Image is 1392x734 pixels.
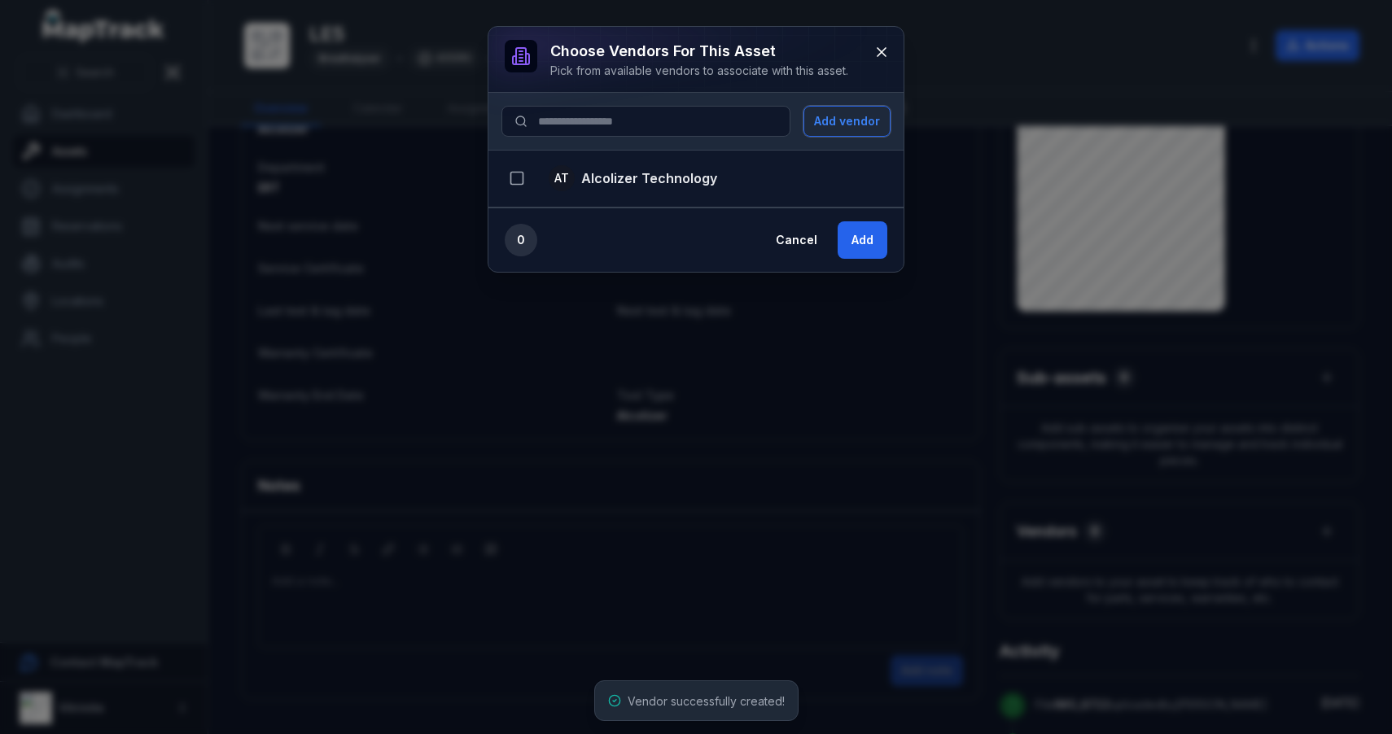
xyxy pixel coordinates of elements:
[550,40,848,63] h3: Choose vendors for this asset
[838,221,887,259] button: Add
[505,224,537,256] div: 0
[803,106,891,137] button: Add vendor
[554,170,569,186] span: AT
[550,63,848,79] div: Pick from available vendors to associate with this asset.
[581,168,717,188] strong: Alcolizer Technology
[762,221,831,259] button: Cancel
[628,694,785,708] span: Vendor successfully created!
